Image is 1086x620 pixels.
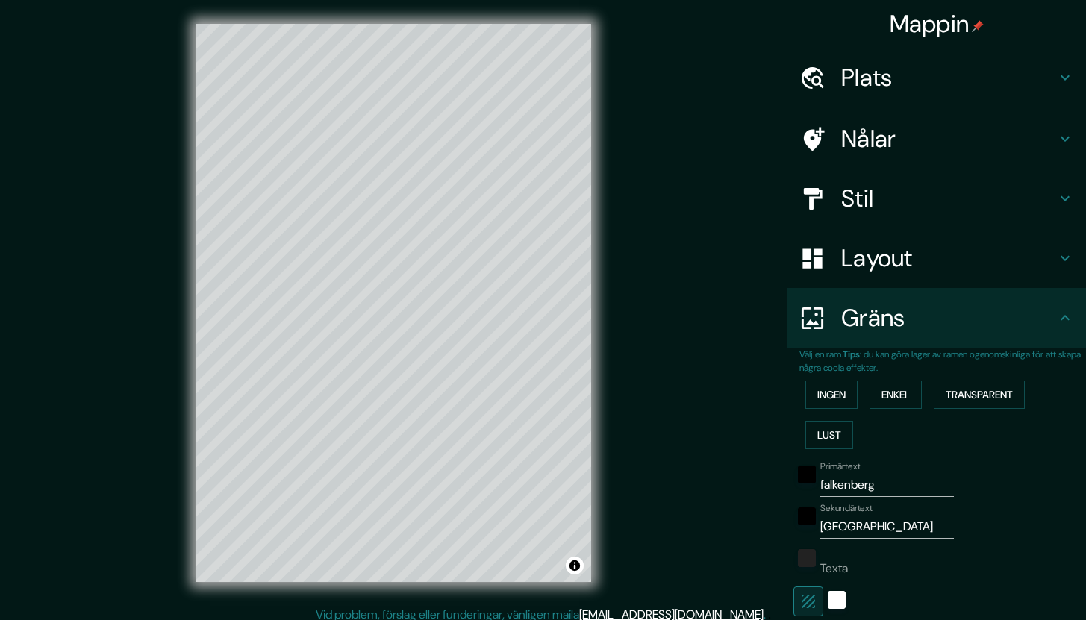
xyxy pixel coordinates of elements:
[841,123,896,154] font: Nålar
[799,348,843,360] font: Välj en ram.
[890,8,970,40] font: Mappin
[946,388,1013,401] font: Transparent
[787,169,1086,228] div: Stil
[798,466,816,483] button: svart
[828,591,846,609] button: vit
[843,348,860,360] font: Tips
[841,302,905,334] font: Gräns
[805,421,853,449] button: Lust
[841,183,873,214] font: Stil
[881,388,910,401] font: Enkel
[799,348,1081,374] font: : du kan göra lager av ramen ogenomskinliga för att skapa några coola effekter.
[566,557,584,574] button: Växla tillskrivning
[817,388,846,401] font: Ingen
[870,381,922,409] button: Enkel
[820,502,873,514] font: Sekundärtext
[805,381,858,409] button: Ingen
[798,549,816,567] button: färg-222222
[953,562,1070,604] iframe: Hjälp med widgetstartaren
[841,242,913,274] font: Layout
[972,20,984,32] img: pin-icon.png
[787,48,1086,107] div: Plats
[787,228,1086,288] div: Layout
[798,507,816,525] button: svart
[934,381,1025,409] button: Transparent
[817,428,841,442] font: Lust
[820,460,860,472] font: Primärtext
[841,62,893,93] font: Plats
[787,288,1086,348] div: Gräns
[787,109,1086,169] div: Nålar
